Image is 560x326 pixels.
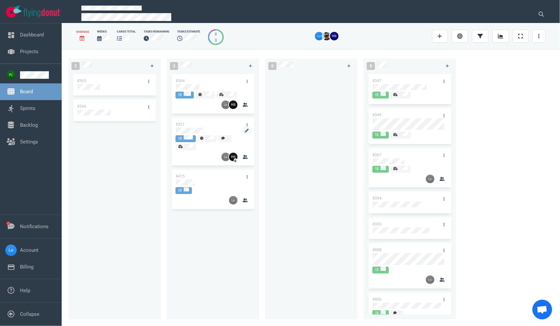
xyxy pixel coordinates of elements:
img: 26 [330,32,339,40]
a: #394 [372,196,382,201]
a: Help [20,288,30,293]
a: Settings [20,139,38,145]
div: cards total [117,30,136,34]
a: Projects [20,49,38,54]
img: 26 [315,32,323,40]
a: #364 [176,78,185,83]
a: Billing [20,264,33,270]
a: #351 [176,122,185,127]
a: Backlog [20,122,38,128]
div: Open de chat [532,300,552,319]
div: 8 [215,31,217,37]
img: 26 [426,275,434,284]
a: #406 [372,297,382,302]
img: Flying Donut text logo [24,9,60,17]
span: 0 [268,62,277,70]
a: #488 [372,248,382,252]
img: 26 [229,100,238,109]
img: 26 [426,175,434,183]
span: 2 [72,62,80,70]
a: Sprints [20,105,35,111]
img: 26 [229,196,238,205]
a: #347 [372,78,382,83]
a: #367 [372,153,382,157]
img: 26 [229,153,238,161]
a: #366 [77,104,86,109]
a: Account [20,247,38,253]
a: #393 [372,222,382,227]
a: #415 [176,174,185,179]
div: Weeks [97,30,109,34]
a: #349 [372,113,382,117]
span: 3 [170,62,178,70]
img: 26 [221,100,230,109]
a: Board [20,89,33,95]
div: Tasks Estimate [177,30,200,34]
div: Overdue [76,30,89,34]
div: Tasks Remaining [144,30,169,34]
a: #365 [77,78,86,83]
img: 26 [221,153,230,161]
span: 8 [367,62,375,70]
a: Dashboard [20,32,44,38]
div: 3 [215,37,217,43]
img: 26 [322,32,331,40]
a: Collapse [20,311,39,317]
a: Notifications [20,224,49,229]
